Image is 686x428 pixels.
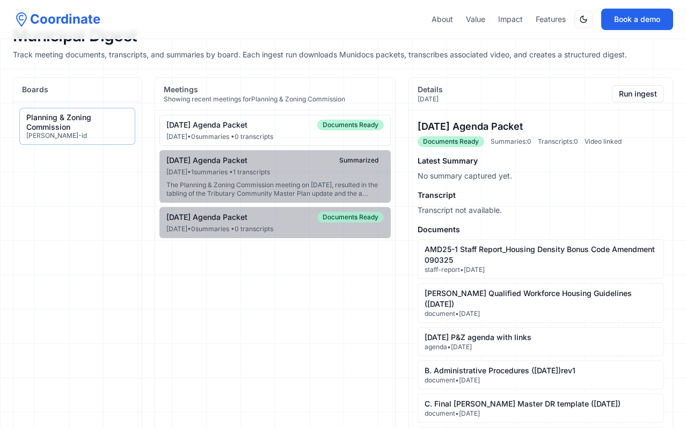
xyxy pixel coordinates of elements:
[164,95,345,104] p: Showing recent meetings for Planning & Zoning Commission
[13,11,30,28] img: Coordinate
[317,120,384,130] span: Documents Ready
[418,156,664,166] h4: Latest Summary
[612,85,664,102] button: Run ingest
[418,205,664,216] p: Transcript not available.
[601,9,673,30] button: Book a demo
[425,244,657,265] div: AMD25-1 Staff Report_Housing Density Bonus Code Amendment 090325
[334,155,384,166] span: Summarized
[166,181,384,198] div: The Planning & Zoning Commission meeting on [DATE], resulted in the tabling of the Tributary Comm...
[425,376,657,385] div: document • [DATE]
[26,113,128,131] div: Planning & Zoning Commission
[418,136,484,147] span: Documents Ready
[538,137,578,146] span: Transcripts: 0
[491,137,531,146] span: Summaries: 0
[425,309,657,318] div: document • [DATE]
[166,132,384,141] div: [DATE] • 0 summaries • 0 transcripts
[574,10,593,28] button: Switch to dark mode
[166,168,384,176] div: [DATE] • 1 summaries • 1 transcripts
[159,150,391,203] button: [DATE] Agenda PacketSummarized[DATE]•1summaries •1 transcriptsThe Planning & Zoning Commission me...
[166,156,247,165] div: [DATE] Agenda Packet
[20,108,135,144] button: Planning & Zoning Commission[PERSON_NAME]-id
[425,288,657,309] div: [PERSON_NAME] Qualified Workforce Housing Guidelines ([DATE])
[22,84,133,95] h2: Boards
[418,190,664,201] h4: Transcript
[425,399,657,409] div: C. Final [PERSON_NAME] Master DR template ([DATE])
[30,11,100,28] span: Coordinate
[159,115,391,146] button: [DATE] Agenda PacketDocuments Ready[DATE]•0summaries •0 transcripts
[425,343,657,351] div: agenda • [DATE]
[418,84,443,95] h2: Details
[26,131,128,140] div: [PERSON_NAME]-id
[498,14,523,25] a: Impact
[317,212,384,223] span: Documents Ready
[13,11,100,28] a: Coordinate
[536,14,566,25] a: Features
[418,224,664,235] h4: Documents
[466,14,485,25] a: Value
[418,95,443,104] p: [DATE]
[166,212,247,222] div: [DATE] Agenda Packet
[585,137,622,146] span: Video linked
[418,171,664,181] p: No summary captured yet.
[166,120,247,130] div: [DATE] Agenda Packet
[425,365,657,376] div: B. Administrative Procedures ([DATE])rev1
[425,332,657,343] div: [DATE] P&Z agenda with links
[166,225,384,233] div: [DATE] • 0 summaries • 0 transcripts
[432,14,453,25] a: About
[425,265,657,274] div: staff-report • [DATE]
[159,207,391,238] button: [DATE] Agenda PacketDocuments Ready[DATE]•0summaries •0 transcripts
[13,49,673,60] p: Track meeting documents, transcripts, and summaries by board. Each ingest run downloads Munidocs ...
[425,409,657,418] div: document • [DATE]
[164,84,345,95] h2: Meetings
[418,119,664,134] h3: [DATE] Agenda Packet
